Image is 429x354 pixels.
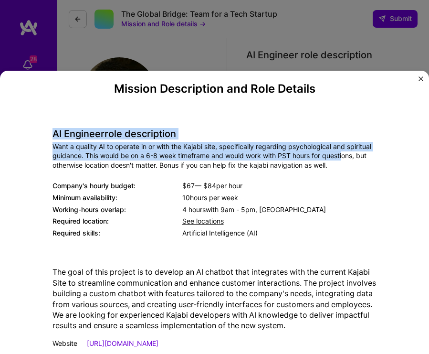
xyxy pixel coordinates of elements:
[52,128,377,139] h4: AI Engineer role description
[182,205,377,215] div: 4 hours with [GEOGRAPHIC_DATA]
[52,142,377,170] div: Want a quality AI to operate in or with the Kajabi site, specifically regarding psychological and...
[52,205,182,215] div: Working-hours overlap:
[52,267,377,331] p: The goal of this project is to develop an AI chatbot that integrates with the current Kajabi Site...
[52,193,182,203] div: Minimum availability:
[182,181,377,191] div: $ 67 — $ 84 per hour
[182,228,377,238] div: Artificial Intelligence (AI)
[52,228,182,238] div: Required skills:
[52,181,182,191] div: Company's hourly budget:
[419,76,423,86] button: Close
[182,193,377,203] div: 10 hours per week
[87,339,158,347] a: [URL][DOMAIN_NAME]
[52,82,377,96] h4: Mission Description and Role Details
[52,339,77,347] span: Website
[182,217,224,225] span: See locations
[52,216,182,226] div: Required location:
[219,205,259,214] span: 9am - 5pm ,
